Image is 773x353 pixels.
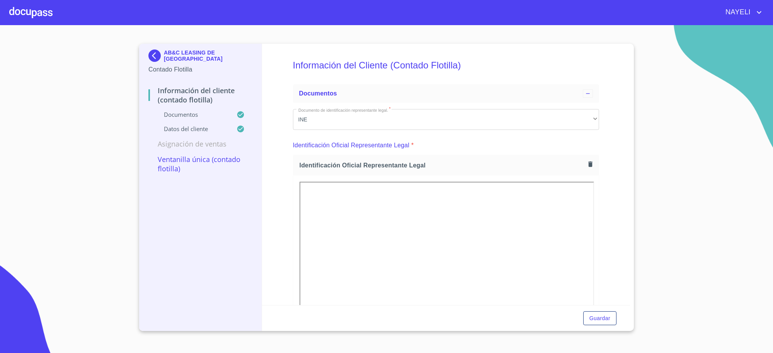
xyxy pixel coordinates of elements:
[589,314,610,323] span: Guardar
[148,65,252,74] p: Contado Flotilla
[300,161,585,169] span: Identificación Oficial Representante Legal
[583,311,616,326] button: Guardar
[148,86,252,104] p: Información del Cliente (Contado Flotilla)
[148,125,237,133] p: Datos del cliente
[299,90,337,97] span: Documentos
[164,49,252,62] p: AB&C LEASING DE [GEOGRAPHIC_DATA]
[148,49,252,65] div: AB&C LEASING DE [GEOGRAPHIC_DATA]
[148,155,252,173] p: Ventanilla Única (Contado Flotilla)
[293,141,410,150] p: Identificación Oficial Representante Legal
[293,49,599,81] h5: Información del Cliente (Contado Flotilla)
[148,111,237,118] p: Documentos
[293,109,599,130] div: INE
[148,49,164,62] img: Docupass spot blue
[148,139,252,148] p: Asignación de Ventas
[720,6,754,19] span: NAYELI
[293,84,599,103] div: Documentos
[720,6,764,19] button: account of current user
